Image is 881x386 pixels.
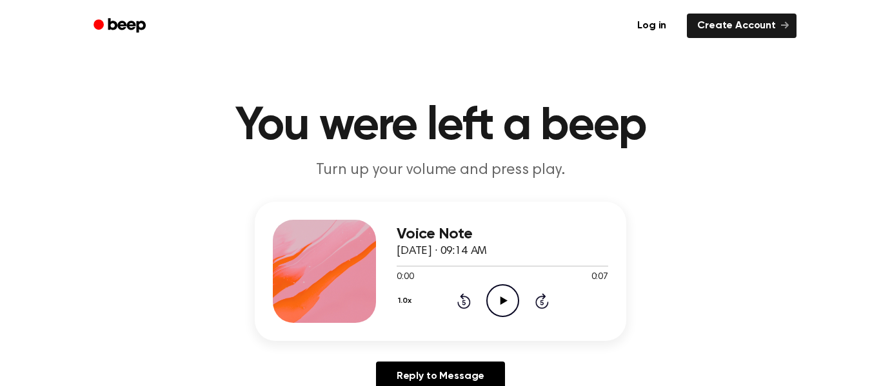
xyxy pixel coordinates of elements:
span: 0:07 [591,271,608,284]
a: Create Account [687,14,797,38]
p: Turn up your volume and press play. [193,160,688,181]
a: Log in [624,11,679,41]
h1: You were left a beep [110,103,771,150]
h3: Voice Note [397,226,608,243]
button: 1.0x [397,290,416,312]
a: Beep [84,14,157,39]
span: 0:00 [397,271,413,284]
span: [DATE] · 09:14 AM [397,246,487,257]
